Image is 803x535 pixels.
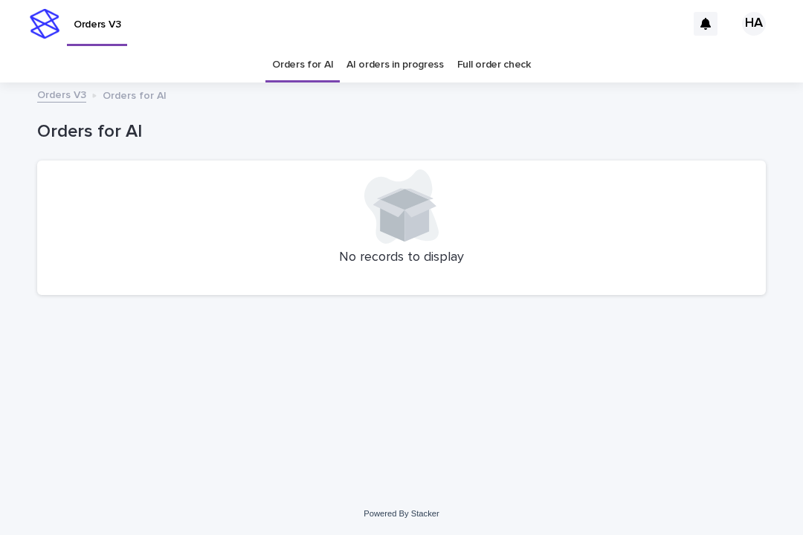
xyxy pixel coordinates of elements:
h1: Orders for AI [37,121,766,143]
a: Full order check [457,48,531,82]
a: Orders V3 [37,85,86,103]
a: Orders for AI [272,48,333,82]
p: Orders for AI [103,86,167,103]
p: No records to display [46,250,757,266]
a: AI orders in progress [346,48,444,82]
img: stacker-logo-s-only.png [30,9,59,39]
div: HA [742,12,766,36]
a: Powered By Stacker [364,509,439,518]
